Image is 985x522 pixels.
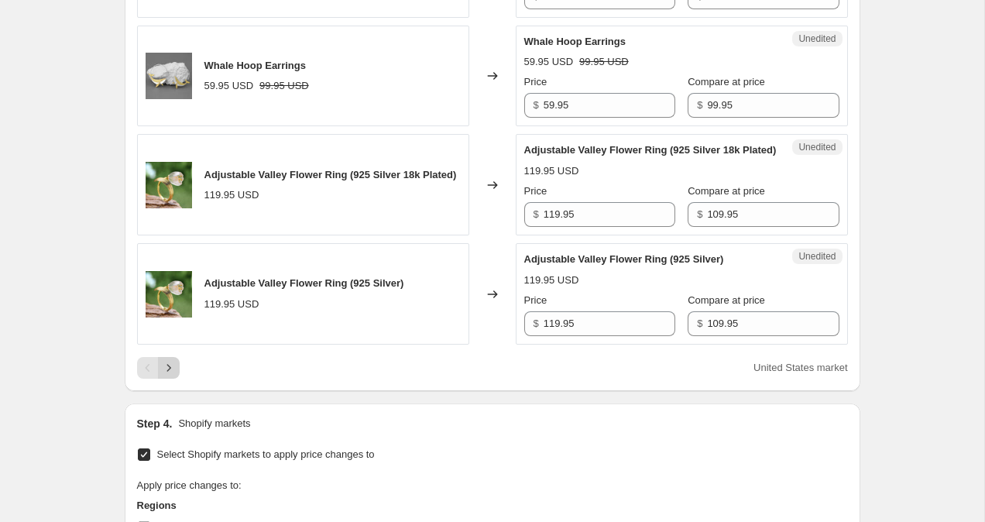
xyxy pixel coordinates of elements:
span: Compare at price [688,185,765,197]
span: $ [534,208,539,220]
span: Adjustable Valley Flower Ring (925 Silver 18k Plated) [524,144,777,156]
span: Price [524,76,547,88]
img: whale-hoop-earrings-492649_80x.jpg [146,53,192,99]
img: adjustable-valley-flower-ring-825245_80x.jpg [146,271,192,318]
span: Adjustable Valley Flower Ring (925 Silver 18k Plated) [204,169,457,180]
strike: 99.95 USD [579,54,629,70]
span: $ [534,99,539,111]
button: Next [158,357,180,379]
span: $ [697,208,702,220]
span: $ [697,99,702,111]
nav: Pagination [137,357,180,379]
div: 119.95 USD [524,163,579,179]
span: Unedited [798,141,836,153]
p: Shopify markets [178,416,250,431]
span: Price [524,294,547,306]
span: Adjustable Valley Flower Ring (925 Silver) [524,253,724,265]
h2: Step 4. [137,416,173,431]
span: Compare at price [688,294,765,306]
span: Price [524,185,547,197]
span: Select Shopify markets to apply price changes to [157,448,375,460]
span: United States market [753,362,847,373]
img: adjustable-valley-flower-ring-825245_80x.jpg [146,162,192,208]
div: 119.95 USD [524,273,579,288]
span: Apply price changes to: [137,479,242,491]
span: Whale Hoop Earrings [524,36,626,47]
span: $ [697,318,702,329]
span: Unedited [798,250,836,263]
div: 59.95 USD [524,54,574,70]
div: 119.95 USD [204,187,259,203]
span: $ [534,318,539,329]
span: Compare at price [688,76,765,88]
div: 119.95 USD [204,297,259,312]
strike: 99.95 USD [259,78,309,94]
span: Adjustable Valley Flower Ring (925 Silver) [204,277,404,289]
div: 59.95 USD [204,78,254,94]
span: Whale Hoop Earrings [204,60,306,71]
h3: Regions [137,498,431,513]
span: Unedited [798,33,836,45]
